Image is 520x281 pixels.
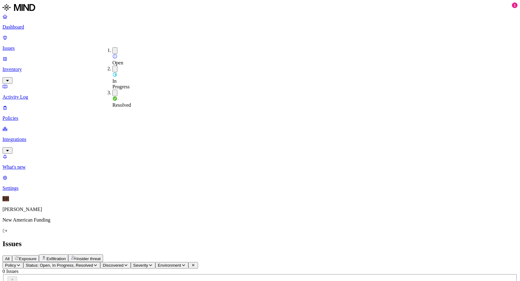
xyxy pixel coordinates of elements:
[2,67,518,72] p: Inventory
[2,94,518,100] p: Activity Log
[112,102,131,108] span: Resolved
[2,115,518,121] p: Policies
[2,217,518,223] p: New American Funding
[158,263,181,268] span: Environment
[2,105,518,121] a: Policies
[2,14,518,30] a: Dashboard
[2,126,518,153] a: Integrations
[2,2,518,14] a: MIND
[112,96,117,101] img: status-resolved.svg
[112,60,123,65] span: Open
[2,269,18,274] span: 0 Issues
[2,154,518,170] a: What's new
[76,256,101,261] span: Insider threat
[2,56,518,83] a: Inventory
[103,263,124,268] span: Discovered
[26,263,93,268] span: Status: Open, In Progress, Resolved
[2,137,518,142] p: Integrations
[5,256,10,261] span: All
[112,72,117,77] img: status-in-progress.svg
[5,263,16,268] span: Policy
[19,256,36,261] span: Exposure
[2,45,518,51] p: Issues
[2,24,518,30] p: Dashboard
[2,175,518,191] a: Settings
[133,263,148,268] span: Severity
[112,54,117,59] img: status-open.svg
[2,164,518,170] p: What's new
[2,185,518,191] p: Settings
[2,196,9,201] span: BR
[2,84,518,100] a: Activity Log
[512,2,518,8] div: 1
[2,2,35,12] img: MIND
[2,240,518,248] h2: Issues
[46,256,66,261] span: Exfiltration
[112,78,130,89] span: In Progress
[2,35,518,51] a: Issues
